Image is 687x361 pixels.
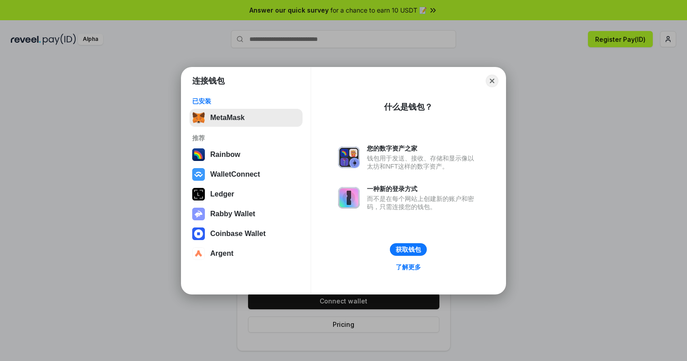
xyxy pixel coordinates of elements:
div: 获取钱包 [396,245,421,254]
img: svg+xml,%3Csvg%20width%3D%2228%22%20height%3D%2228%22%20viewBox%3D%220%200%2028%2028%22%20fill%3D... [192,227,205,240]
div: 了解更多 [396,263,421,271]
img: svg+xml,%3Csvg%20width%3D%2228%22%20height%3D%2228%22%20viewBox%3D%220%200%2028%2028%22%20fill%3D... [192,247,205,260]
div: 钱包用于发送、接收、存储和显示像以太坊和NFT这样的数字资产。 [367,154,479,170]
a: 了解更多 [390,261,426,273]
h1: 连接钱包 [192,76,225,86]
button: MetaMask [190,109,303,127]
div: Coinbase Wallet [210,230,266,238]
button: WalletConnect [190,165,303,183]
div: 您的数字资产之家 [367,144,479,152]
div: Rainbow [210,151,240,159]
button: Ledger [190,185,303,203]
div: Ledger [210,190,234,198]
div: 什么是钱包？ [384,102,433,112]
div: 推荐 [192,134,300,142]
img: svg+xml,%3Csvg%20xmlns%3D%22http%3A%2F%2Fwww.w3.org%2F2000%2Fsvg%22%20fill%3D%22none%22%20viewBox... [338,147,360,168]
img: svg+xml,%3Csvg%20xmlns%3D%22http%3A%2F%2Fwww.w3.org%2F2000%2Fsvg%22%20fill%3D%22none%22%20viewBox... [192,208,205,220]
div: Rabby Wallet [210,210,255,218]
button: Close [486,75,498,87]
div: MetaMask [210,114,244,122]
button: Coinbase Wallet [190,225,303,243]
button: Argent [190,245,303,263]
button: 获取钱包 [390,243,427,256]
div: 已安装 [192,97,300,105]
img: svg+xml,%3Csvg%20xmlns%3D%22http%3A%2F%2Fwww.w3.org%2F2000%2Fsvg%22%20fill%3D%22none%22%20viewBox... [338,187,360,209]
div: WalletConnect [210,170,260,178]
div: 而不是在每个网站上创建新的账户和密码，只需连接您的钱包。 [367,195,479,211]
img: svg+xml,%3Csvg%20width%3D%2228%22%20height%3D%2228%22%20viewBox%3D%220%200%2028%2028%22%20fill%3D... [192,168,205,181]
img: svg+xml,%3Csvg%20fill%3D%22none%22%20height%3D%2233%22%20viewBox%3D%220%200%2035%2033%22%20width%... [192,111,205,124]
img: svg+xml,%3Csvg%20width%3D%22120%22%20height%3D%22120%22%20viewBox%3D%220%200%20120%20120%22%20fil... [192,148,205,161]
img: svg+xml,%3Csvg%20xmlns%3D%22http%3A%2F%2Fwww.w3.org%2F2000%2Fsvg%22%20width%3D%2228%22%20height%3... [192,188,205,201]
button: Rainbow [190,146,303,164]
div: 一种新的登录方式 [367,185,479,193]
button: Rabby Wallet [190,205,303,223]
div: Argent [210,250,234,258]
